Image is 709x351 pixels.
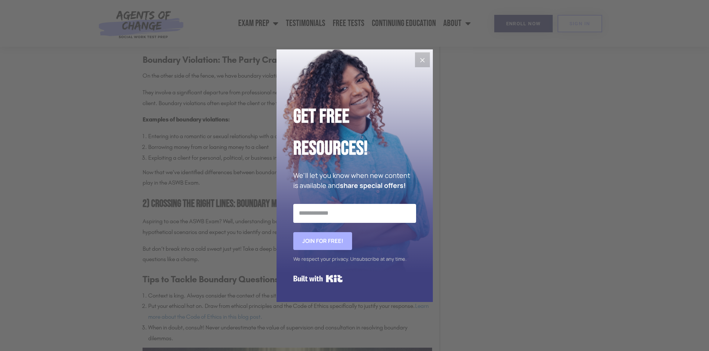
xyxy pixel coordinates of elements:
[293,204,416,222] input: Email Address
[293,170,416,191] p: We'll let you know when new content is available and
[415,52,430,67] button: Close
[293,232,352,250] button: Join for FREE!
[293,101,416,165] h2: Get Free Resources!
[293,272,343,285] a: Built with Kit
[293,254,416,264] div: We respect your privacy. Unsubscribe at any time.
[340,181,406,190] strong: share special offers!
